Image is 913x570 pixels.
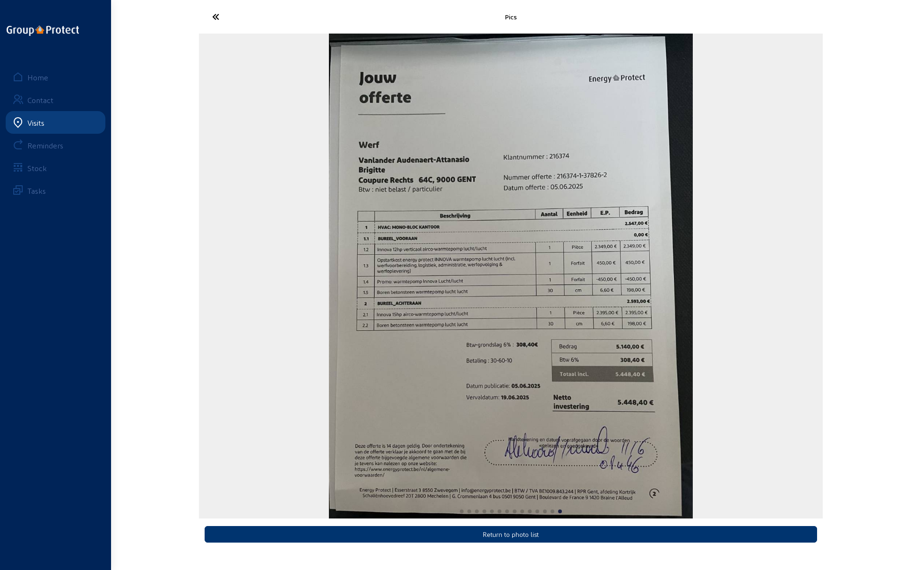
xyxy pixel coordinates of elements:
[6,111,105,134] a: Visits
[27,73,48,82] div: Home
[27,118,44,127] div: Visits
[7,26,79,36] img: logo-oneline.png
[27,186,46,195] div: Tasks
[329,34,693,518] img: Brigitte_OFF_AKKOORD.jpg
[6,179,105,202] a: Tasks
[27,164,47,173] div: Stock
[6,88,105,111] a: Contact
[303,13,719,21] div: Pics
[205,526,817,543] button: Return to photo list
[6,66,105,88] a: Home
[27,95,53,104] div: Contact
[6,156,105,179] a: Stock
[6,134,105,156] a: Reminders
[199,34,823,518] swiper-slide: 14 / 14
[27,141,63,150] div: Reminders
